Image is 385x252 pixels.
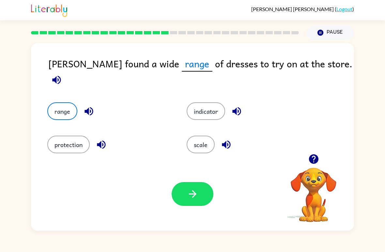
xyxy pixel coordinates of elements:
span: range [182,56,212,72]
button: scale [187,136,215,153]
span: [PERSON_NAME] [PERSON_NAME] [251,6,335,12]
video: Your browser must support playing .mp4 files to use Literably. Please try using another browser. [281,158,346,223]
button: range [47,102,77,120]
div: [PERSON_NAME] found a wide of dresses to try on at the store. [48,56,354,89]
img: Literably [31,3,67,17]
a: Logout [336,6,352,12]
button: protection [47,136,90,153]
div: ( ) [251,6,354,12]
button: Pause [307,25,354,40]
button: indicator [187,102,225,120]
